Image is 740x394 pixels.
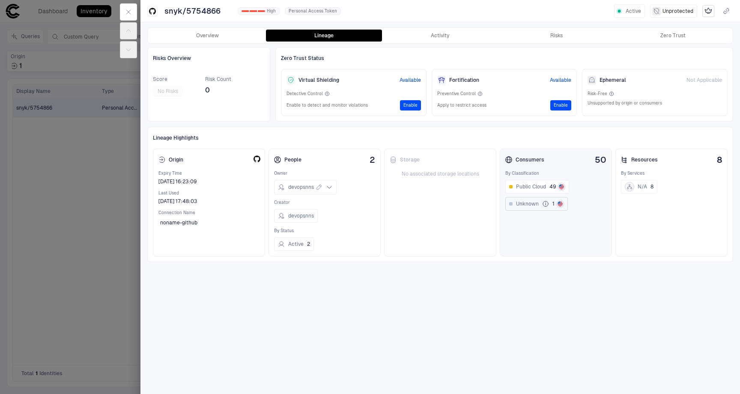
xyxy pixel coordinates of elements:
[370,155,375,164] span: 2
[686,77,722,84] span: Not Applicable
[149,8,156,15] div: GitHub
[588,100,662,106] span: Unsupported by origin or consumers
[253,155,260,162] div: GitHub
[267,8,276,14] span: High
[400,77,421,84] span: Available
[595,155,606,164] span: 50
[158,156,183,163] div: Origin
[638,183,647,190] span: N/A
[390,156,420,163] div: Storage
[437,102,486,108] span: Apply to restrict access
[164,6,221,16] span: snyk/5754866
[158,178,197,185] div: 3/27/2026 15:23:09 (GMT+00:00 UTC)
[600,77,626,84] span: Ephemeral
[274,156,301,163] div: People
[505,197,568,211] button: Unknown1US
[149,30,266,42] button: Overview
[549,183,556,190] span: 49
[621,170,722,176] span: By Services
[153,76,183,83] span: Score
[158,190,260,196] span: Last Used
[662,8,693,15] span: Unprotected
[298,77,339,84] span: Virtual Shielding
[550,77,571,84] span: Available
[288,212,314,219] span: devopsnns
[160,219,197,226] span: noname-github
[274,200,375,206] span: Creator
[286,102,368,108] span: Enable to detect and monitor violations
[158,170,260,176] span: Expiry Time
[449,77,479,84] span: Fortification
[621,156,658,163] div: Resources
[702,5,714,17] div: Mark as Crown Jewel
[437,91,476,97] span: Preventive Control
[158,178,197,185] span: [DATE] 16:23:09
[505,180,569,194] button: Public Cloud49US
[153,53,265,64] div: Risks Overview
[242,10,249,12] div: 0
[274,170,375,176] span: Owner
[621,180,657,194] button: N/A8
[559,184,564,189] img: US
[250,10,257,12] div: 1
[382,30,498,42] button: Activity
[286,91,323,97] span: Detective Control
[281,53,728,64] div: Zero Trust Status
[266,30,382,42] button: Lineage
[660,32,686,39] div: Zero Trust
[717,155,722,164] span: 8
[205,76,231,83] span: Risk Count
[505,156,544,163] div: Consumers
[390,170,491,177] span: No associated storage locations
[516,200,539,207] span: Unknown
[400,100,421,110] button: Enable
[307,241,310,248] span: 2
[516,183,546,190] span: Public Cloud
[158,210,260,216] span: Connection Name
[258,10,265,12] div: 2
[626,8,641,15] span: Active
[550,32,563,39] div: Risks
[558,201,563,206] img: US
[552,200,555,207] span: 1
[274,237,314,251] button: Active2
[158,198,197,205] div: 8/27/2025 15:48:03 (GMT+00:00 UTC)
[288,184,314,191] span: devopsnns
[505,170,606,176] span: By Classification
[163,4,233,18] button: snyk/5754866
[153,132,728,143] div: Lineage Highlights
[274,209,318,223] button: devopsnns
[158,216,209,230] button: noname-github
[158,88,178,95] span: No Risks
[158,198,197,205] span: [DATE] 17:48:03
[550,100,571,110] button: Enable
[289,8,337,14] span: Personal Access Token
[588,91,607,97] span: Risk-Free
[205,86,231,95] span: 0
[274,228,375,234] span: By Status
[650,183,653,190] span: 8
